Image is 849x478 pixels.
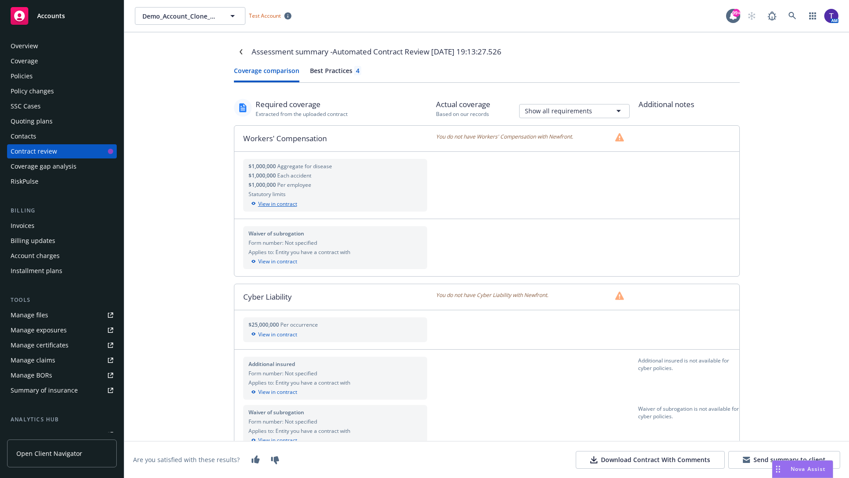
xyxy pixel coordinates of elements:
div: RiskPulse [11,174,38,189]
a: Coverage gap analysis [7,159,117,173]
div: Billing updates [11,234,55,248]
a: Policies [7,69,117,83]
a: Billing updates [7,234,117,248]
div: Drag to move [773,461,784,478]
a: Loss summary generator [7,428,117,442]
div: Analytics hub [7,415,117,424]
div: Workers' Compensation [234,126,436,151]
span: Per employee [277,181,311,189]
div: Coverage gap analysis [11,159,76,173]
div: Additional notes [639,99,740,110]
a: Invoices [7,219,117,233]
a: Quoting plans [7,114,117,128]
a: Switch app [804,7,822,25]
div: Additional insured [249,360,422,368]
a: Manage files [7,308,117,322]
span: Test Account [249,12,281,19]
div: Contacts [11,129,36,143]
a: Navigate back [234,45,248,59]
div: View in contract [249,258,422,266]
div: Applies to: Entity you have a contract with [249,427,422,435]
div: Based on our records [436,110,490,118]
div: Manage certificates [11,338,69,352]
div: Additional insured is not available for cyber policies. [638,357,739,400]
div: Account charges [11,249,60,263]
div: Manage exposures [11,323,67,337]
div: Tools [7,296,117,305]
div: Coverage [11,54,38,68]
button: Download Contract With Comments [576,451,725,469]
span: You do not have Workers' Compensation with Newfront. [436,133,573,142]
div: Invoices [11,219,34,233]
a: Accounts [7,4,117,28]
div: Form number: Not specified [249,239,422,247]
div: Required coverage [256,99,348,110]
div: Download Contract With Comments [590,455,710,464]
span: Per occurrence [280,321,318,328]
div: Form number: Not specified [249,418,422,425]
span: $1,000,000 [249,162,277,170]
div: Manage files [11,308,48,322]
span: Statutory limits [249,190,286,198]
div: Form number: Not specified [249,370,422,377]
span: $1,000,000 [249,172,277,179]
img: photo [824,9,838,23]
div: Applies to: Entity you have a contract with [249,379,422,386]
button: Coverage comparison [234,66,299,82]
div: Installment plans [11,264,62,278]
div: Policy changes [11,84,54,98]
div: Applies to: Entity you have a contract with [249,248,422,256]
div: Cyber Liability [234,284,436,310]
div: Waiver of subrogation [249,230,422,237]
a: Coverage [7,54,117,68]
a: Account charges [7,249,117,263]
a: Manage exposures [7,323,117,337]
div: Manage BORs [11,368,52,382]
span: Aggregate for disease [277,162,332,170]
div: Quoting plans [11,114,53,128]
span: You do not have Cyber Liability with Newfront. [436,291,548,300]
div: Are you satisfied with these results? [133,455,240,465]
a: Search [784,7,801,25]
div: Overview [11,39,38,53]
div: View in contract [249,388,422,396]
div: Waiver of subrogation [249,409,422,416]
span: $25,000,000 [249,321,280,328]
div: Actual coverage [436,99,490,110]
div: Loss summary generator [11,428,84,442]
a: SSC Cases [7,99,117,113]
a: Report a Bug [763,7,781,25]
a: RiskPulse [7,174,117,189]
button: Nova Assist [772,460,833,478]
div: 99+ [732,9,740,17]
a: Summary of insurance [7,383,117,397]
div: Send summary to client [743,455,826,464]
div: View in contract [249,436,422,444]
div: Waiver of subrogation is not available for cyber policies. [638,405,739,448]
span: Accounts [37,12,65,19]
div: Summary of insurance [11,383,78,397]
a: Manage claims [7,353,117,367]
button: Send summary to client [728,451,840,469]
a: Start snowing [743,7,761,25]
a: Contacts [7,129,117,143]
span: $1,000,000 [249,181,277,189]
div: Extracted from the uploaded contract [256,110,348,118]
span: Demo_Account_Clone_QA_CR_Tests_Client [142,12,219,21]
span: Open Client Navigator [16,449,82,458]
a: Overview [7,39,117,53]
div: Policies [11,69,33,83]
div: Best Practices [310,66,361,75]
a: Policy changes [7,84,117,98]
a: Installment plans [7,264,117,278]
a: Contract review [7,144,117,158]
div: 4 [356,66,359,75]
span: Test Account [245,11,295,20]
div: Billing [7,206,117,215]
span: Each accident [277,172,311,179]
div: View in contract [249,200,422,208]
div: Contract review [11,144,57,158]
div: Manage claims [11,353,55,367]
a: Manage BORs [7,368,117,382]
